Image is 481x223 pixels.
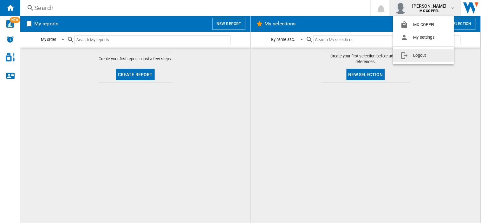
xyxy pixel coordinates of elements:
[393,31,454,44] button: My settings
[393,18,454,31] button: MX COPPEL
[393,49,454,62] button: Logout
